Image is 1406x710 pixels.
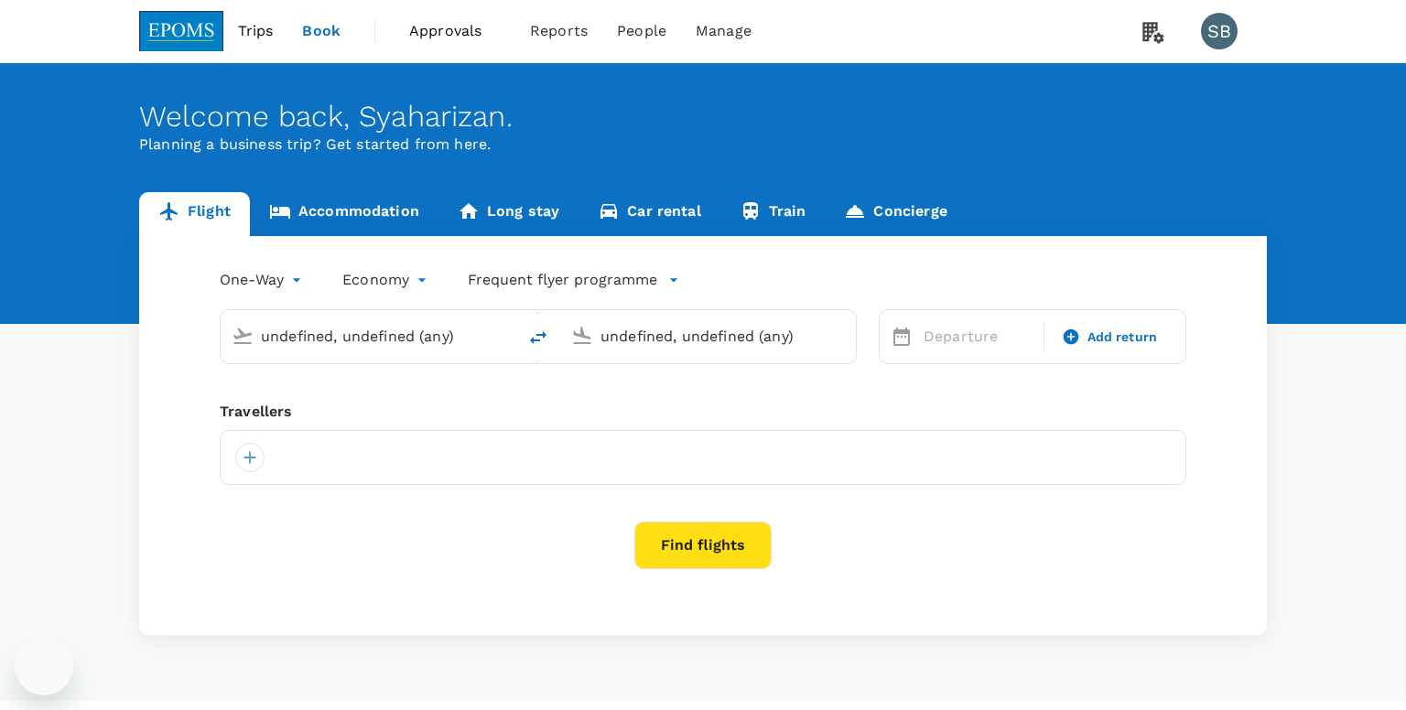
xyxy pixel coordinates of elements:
a: Car rental [579,192,720,236]
iframe: Button to launch messaging window [15,637,73,695]
a: Train [720,192,826,236]
p: Planning a business trip? Get started from here. [139,134,1267,156]
button: Frequent flyer programme [468,269,679,291]
div: SB [1201,13,1238,49]
button: delete [516,316,560,360]
a: Concierge [825,192,966,236]
a: Flight [139,192,250,236]
p: Frequent flyer programme [468,269,657,291]
span: Manage [696,20,752,42]
div: One-Way [220,265,306,295]
img: EPOMS SDN BHD [139,11,223,51]
button: Open [843,334,847,338]
span: Reports [530,20,588,42]
p: Departure [924,326,1033,348]
input: Going to [600,322,817,350]
button: Find flights [634,522,772,569]
div: Welcome back , Syaharizan . [139,100,1267,134]
span: Book [302,20,341,42]
div: Travellers [220,401,1186,423]
div: Economy [342,265,431,295]
span: Trips [238,20,274,42]
button: Open [503,334,507,338]
input: Depart from [261,322,478,350]
a: Accommodation [250,192,438,236]
span: People [617,20,666,42]
span: Add return [1087,328,1158,347]
span: Approvals [409,20,501,42]
a: Long stay [438,192,579,236]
